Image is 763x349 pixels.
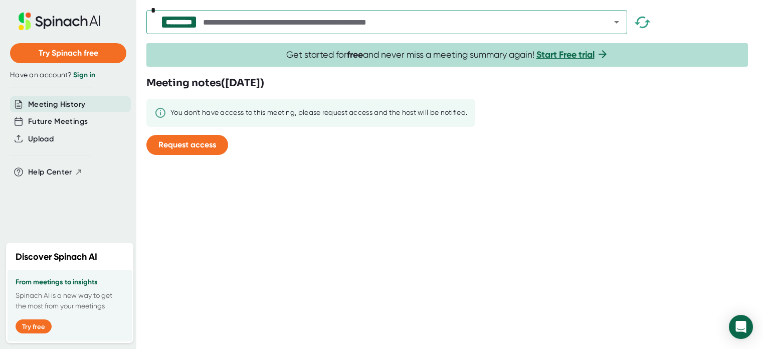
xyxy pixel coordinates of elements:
p: Spinach AI is a new way to get the most from your meetings [16,290,124,311]
button: Open [610,15,624,29]
button: Upload [28,133,54,145]
span: Request access [158,140,216,149]
a: Start Free trial [536,49,595,60]
button: Request access [146,135,228,155]
div: You don't have access to this meeting, please request access and the host will be notified. [170,108,467,117]
button: Meeting History [28,99,85,110]
span: Try Spinach free [39,48,98,58]
span: Help Center [28,166,72,178]
button: Future Meetings [28,116,88,127]
h3: Meeting notes ( [DATE] ) [146,76,264,91]
button: Help Center [28,166,83,178]
b: free [347,49,363,60]
div: Have an account? [10,71,126,80]
a: Sign in [73,71,95,79]
h3: From meetings to insights [16,278,124,286]
h2: Discover Spinach AI [16,250,97,264]
div: Open Intercom Messenger [729,315,753,339]
button: Try Spinach free [10,43,126,63]
button: Try free [16,319,52,333]
span: Get started for and never miss a meeting summary again! [286,49,609,61]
